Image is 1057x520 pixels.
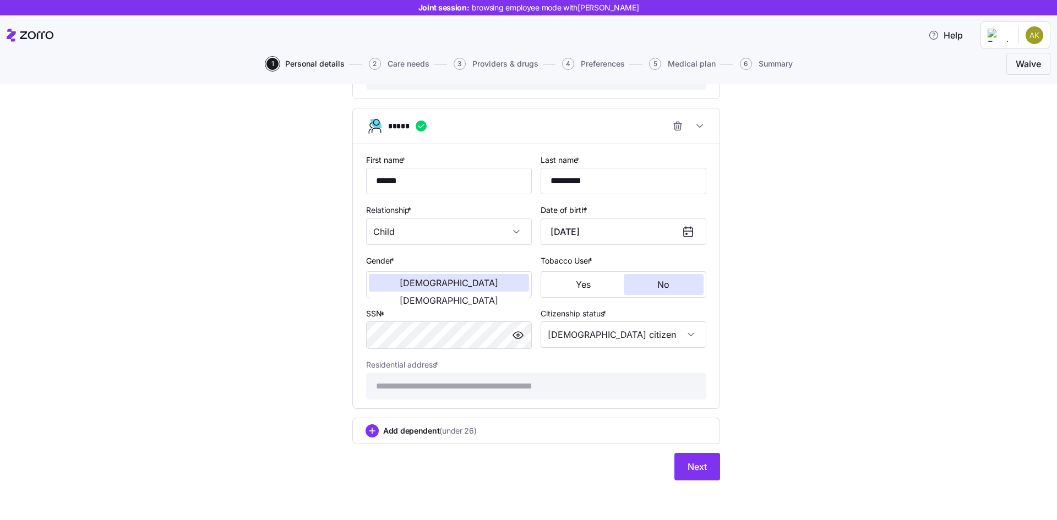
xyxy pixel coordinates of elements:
span: 1 [266,58,279,70]
span: (under 26) [439,425,476,436]
button: 3Providers & drugs [454,58,538,70]
span: browsing employee mode with [PERSON_NAME] [472,2,639,13]
label: Tobacco User [541,255,595,267]
button: 4Preferences [562,58,625,70]
input: Select citizenship status [541,321,706,348]
span: Next [688,460,707,473]
span: No [657,280,669,289]
img: c53239fc35cc2bc889154f3fa2125b1b [1026,26,1043,44]
span: 2 [369,58,381,70]
label: Last name [541,154,582,166]
span: Preferences [581,60,625,68]
button: 5Medical plan [649,58,716,70]
span: Personal details [285,60,345,68]
span: [DEMOGRAPHIC_DATA] [400,296,498,305]
span: Medical plan [668,60,716,68]
a: 1Personal details [264,58,345,70]
span: [DEMOGRAPHIC_DATA] [400,278,498,287]
span: Care needs [388,60,429,68]
span: Add dependent [383,425,477,436]
button: Waive [1006,53,1050,75]
button: 2Care needs [369,58,429,70]
span: Yes [576,280,591,289]
input: Select relationship [366,218,532,245]
button: 1Personal details [266,58,345,70]
button: 6Summary [740,58,793,70]
label: Date of birth [541,204,590,216]
span: Summary [759,60,793,68]
img: Employer logo [988,29,1010,42]
label: Residential address [366,359,440,371]
span: 6 [740,58,752,70]
span: 3 [454,58,466,70]
span: 5 [649,58,661,70]
button: Next [674,453,720,480]
span: Help [928,29,963,42]
button: Help [919,24,972,46]
label: First name [366,154,407,166]
label: Gender [366,255,396,267]
label: SSN [366,308,387,320]
label: Relationship [366,204,413,216]
span: Waive [1016,57,1041,70]
input: MM/DD/YYYY [541,218,706,245]
span: Providers & drugs [472,60,538,68]
label: Citizenship status [541,308,608,320]
span: 4 [562,58,574,70]
span: Joint session: [418,2,639,13]
svg: add icon [366,424,379,437]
